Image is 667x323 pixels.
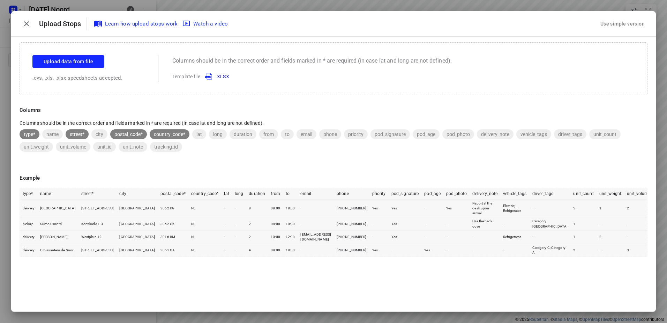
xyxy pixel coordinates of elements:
img: XLSX [205,72,213,80]
th: vehicle_tags [500,188,530,200]
td: - [232,217,246,231]
th: city [117,188,158,200]
td: 2 [624,199,653,217]
th: email [298,188,334,200]
span: vehicle_tags [516,131,551,137]
td: 10:00 [268,231,283,244]
td: Yes [443,199,470,217]
span: phone [319,131,341,137]
td: NL [188,199,222,217]
td: 18:00 [283,244,298,257]
th: country_code* [188,188,222,200]
span: priority [344,131,368,137]
td: - [221,244,232,257]
th: from [268,188,283,200]
td: - [597,244,624,257]
td: - [500,244,530,257]
a: .XLSX [202,74,229,79]
td: [PHONE_NUMBER] [334,244,369,257]
span: from [259,131,278,137]
p: Template file: [172,72,452,80]
td: Yes [369,199,389,217]
th: unit_weight [597,188,624,200]
td: - [298,217,334,231]
td: - [221,217,232,231]
th: postal_code* [158,188,188,200]
td: 4 [246,244,268,257]
td: NL [188,244,222,257]
td: - [530,231,571,244]
td: 1 [570,231,596,244]
p: Example [20,174,647,182]
td: - [369,231,389,244]
span: long [209,131,227,137]
td: - [369,217,389,231]
td: - [421,199,443,217]
p: Columns [20,106,647,114]
td: Yes [389,231,422,244]
th: phone [334,188,369,200]
span: name [42,131,63,137]
td: - [421,231,443,244]
td: - [443,231,470,244]
p: Columns should be in the correct order and fields marked in * are required (in case lat and long ... [172,57,452,65]
button: Use simple version [598,17,647,30]
td: Yes [389,199,422,217]
td: NL [188,231,222,244]
td: 08:00 [268,199,283,217]
th: lat [221,188,232,200]
th: unit_volume [624,188,653,200]
th: delivery_note [470,188,500,200]
span: pod_photo [442,131,474,137]
td: Use the back door [470,217,500,231]
th: long [232,188,246,200]
div: Use simple version [599,18,646,30]
span: unit_id [93,144,116,150]
th: pod_photo [443,188,470,200]
td: 3 [624,244,653,257]
td: [PERSON_NAME] [37,231,78,244]
span: Upload data from file [44,57,93,66]
td: [STREET_ADDRESS] [78,244,117,257]
td: - [624,231,653,244]
span: street* [66,131,89,137]
a: Learn how upload stops work [92,17,181,30]
td: - [232,244,246,257]
td: - [221,199,232,217]
td: [PHONE_NUMBER] [334,199,369,217]
td: - [298,199,334,217]
td: - [443,217,470,231]
span: Watch a video [183,19,228,28]
span: unit_note [119,144,147,150]
td: Category C; Category A [530,244,571,257]
td: - [470,231,500,244]
td: Westplein 12 [78,231,117,244]
span: unit_volume [56,144,90,150]
td: Kortekade 1-3 [78,217,117,231]
span: to [281,131,294,137]
td: 10:00 [283,217,298,231]
td: - [232,231,246,244]
button: Upload data from file [32,55,104,68]
span: postal_code* [110,131,147,137]
td: delivery [20,244,37,257]
td: 2 [597,231,624,244]
td: 8 [246,199,268,217]
td: [PHONE_NUMBER] [334,217,369,231]
span: email [297,131,316,137]
td: 18:00 [283,199,298,217]
td: [GEOGRAPHIC_DATA] [117,231,158,244]
td: pickup [20,217,37,231]
th: driver_tags [530,188,571,200]
td: Yes [421,244,443,257]
td: - [389,244,422,257]
th: pod_age [421,188,443,200]
button: Watch a video [181,17,231,30]
td: [GEOGRAPHIC_DATA] [37,199,78,217]
td: 08:00 [268,244,283,257]
td: 5 [570,199,596,217]
td: 2 [246,217,268,231]
td: Croissanterie de Snor [37,244,78,257]
td: 2 [246,231,268,244]
span: country_code* [150,131,189,137]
